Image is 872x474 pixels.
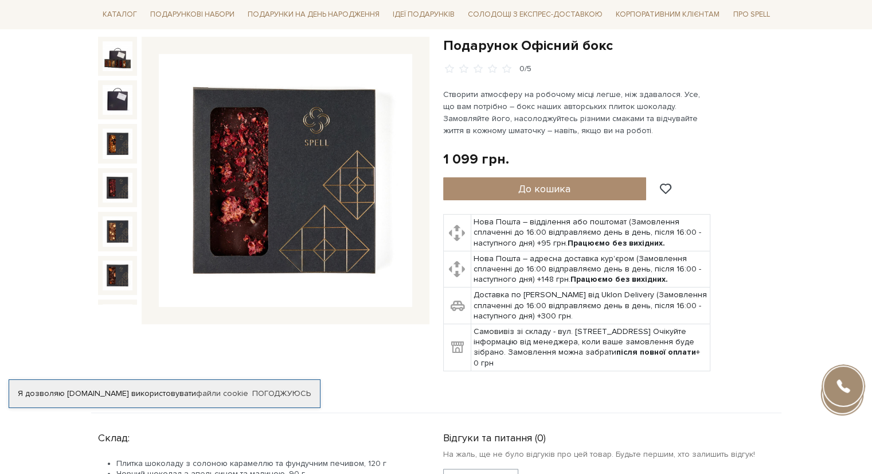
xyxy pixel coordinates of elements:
[9,388,320,399] div: Я дозволяю [DOMAIN_NAME] використовувати
[103,173,132,203] img: Подарунок Офісний бокс
[728,6,774,24] span: Про Spell
[98,6,142,24] span: Каталог
[443,150,509,168] div: 1 099 грн.
[103,216,132,246] img: Подарунок Офісний бокс
[196,388,248,398] a: файли cookie
[443,88,712,137] p: Створити атмосферу на робочому місці легше, ніж здавалося. Усе, що вам потрібно – бокс наших авто...
[146,6,239,24] span: Подарункові набори
[103,129,132,158] img: Подарунок Офісний бокс
[570,274,668,284] b: Працюємо без вихідних.
[98,427,416,445] div: Склад:
[443,177,647,200] button: До кошика
[116,459,416,469] li: Плитка шоколаду з солоною карамеллю та фундучним печивом, 120 г
[463,5,607,24] a: Солодощі з експрес-доставкою
[243,6,384,24] span: Подарунки на День народження
[616,347,696,357] b: після повної оплати
[518,182,570,195] span: До кошика
[443,449,775,460] p: На жаль, ще не було відгуків про цей товар. Будьте першим, хто залишить відгук!
[252,388,311,399] a: Погоджуюсь
[103,85,132,115] img: Подарунок Офісний бокс
[471,251,710,287] td: Нова Пошта – адресна доставка кур'єром (Замовлення сплаченні до 16:00 відправляємо день в день, п...
[568,238,665,248] b: Працюємо без вихідних.
[103,304,132,334] img: Подарунок Офісний бокс
[103,41,132,71] img: Подарунок Офісний бокс
[471,287,710,324] td: Доставка по [PERSON_NAME] від Uklon Delivery (Замовлення сплаченні до 16:00 відправляємо день в д...
[471,215,710,251] td: Нова Пошта – відділення або поштомат (Замовлення сплаченні до 16:00 відправляємо день в день, піс...
[159,54,412,308] img: Подарунок Офісний бокс
[388,6,459,24] span: Ідеї подарунків
[103,261,132,290] img: Подарунок Офісний бокс
[443,427,775,445] div: Відгуки та питання (0)
[443,37,775,55] h1: Подарунок Офісний бокс
[519,64,531,75] div: 0/5
[611,5,724,24] a: Корпоративним клієнтам
[471,324,710,371] td: Самовивіз зі складу - вул. [STREET_ADDRESS] Очікуйте інформацію від менеджера, коли ваше замовлен...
